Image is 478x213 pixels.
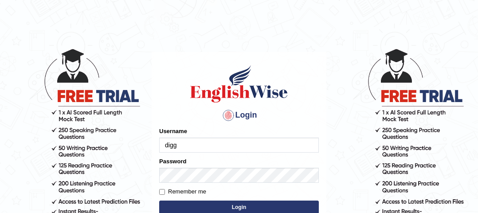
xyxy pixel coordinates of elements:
img: Logo of English Wise sign in for intelligent practice with AI [188,64,290,104]
label: Password [159,157,186,166]
h4: Login [159,108,319,122]
label: Username [159,127,187,135]
input: Remember me [159,189,165,195]
label: Remember me [159,187,206,196]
